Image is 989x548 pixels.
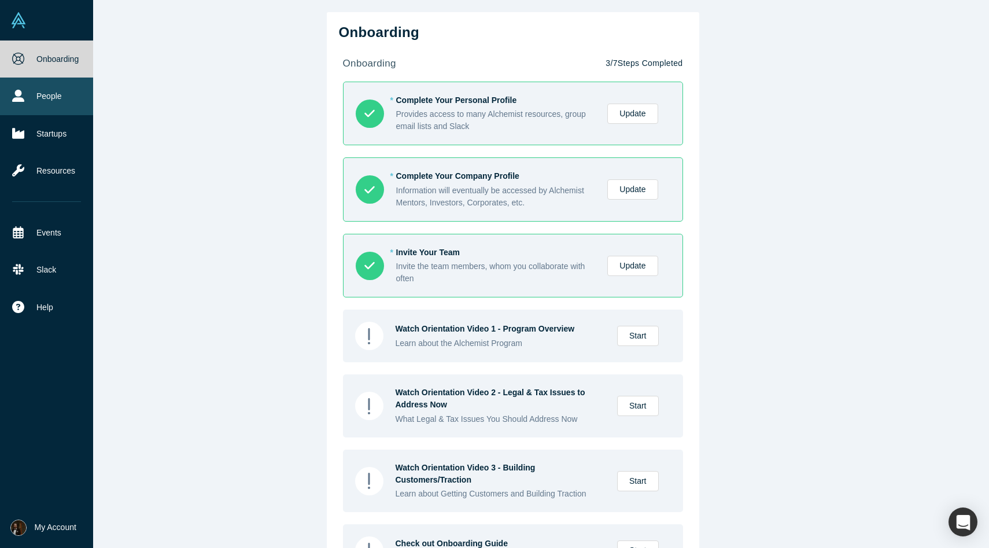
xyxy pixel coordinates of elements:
[617,396,659,416] a: Start
[36,301,53,314] span: Help
[10,520,27,536] img: Gabe Rodriguez's Account
[396,108,596,133] div: Provides access to many Alchemist resources, group email lists and Slack
[607,179,658,200] a: Update
[396,170,596,182] div: Complete Your Company Profile
[396,185,596,209] div: Information will eventually be accessed by Alchemist Mentors, Investors, Corporates, etc.
[339,24,687,41] h2: Onboarding
[35,521,76,534] span: My Account
[396,260,596,285] div: Invite the team members, whom you collaborate with often
[617,326,659,346] a: Start
[606,57,682,69] p: 3 / 7 Steps Completed
[343,58,396,69] strong: onboarding
[607,256,658,276] a: Update
[396,323,605,335] div: Watch Orientation Video 1 - Program Overview
[10,12,27,28] img: Alchemist Vault Logo
[617,471,659,491] a: Start
[396,462,605,486] div: Watch Orientation Video 3 - Building Customers/Traction
[396,94,596,106] div: Complete Your Personal Profile
[396,387,605,411] div: Watch Orientation Video 2 - Legal & Tax Issues to Address Now
[396,247,596,259] div: Invite Your Team
[607,104,658,124] a: Update
[396,337,605,350] div: Learn about the Alchemist Program
[10,520,76,536] button: My Account
[396,413,605,425] div: What Legal & Tax Issues You Should Address Now
[396,488,605,500] div: Learn about Getting Customers and Building Traction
